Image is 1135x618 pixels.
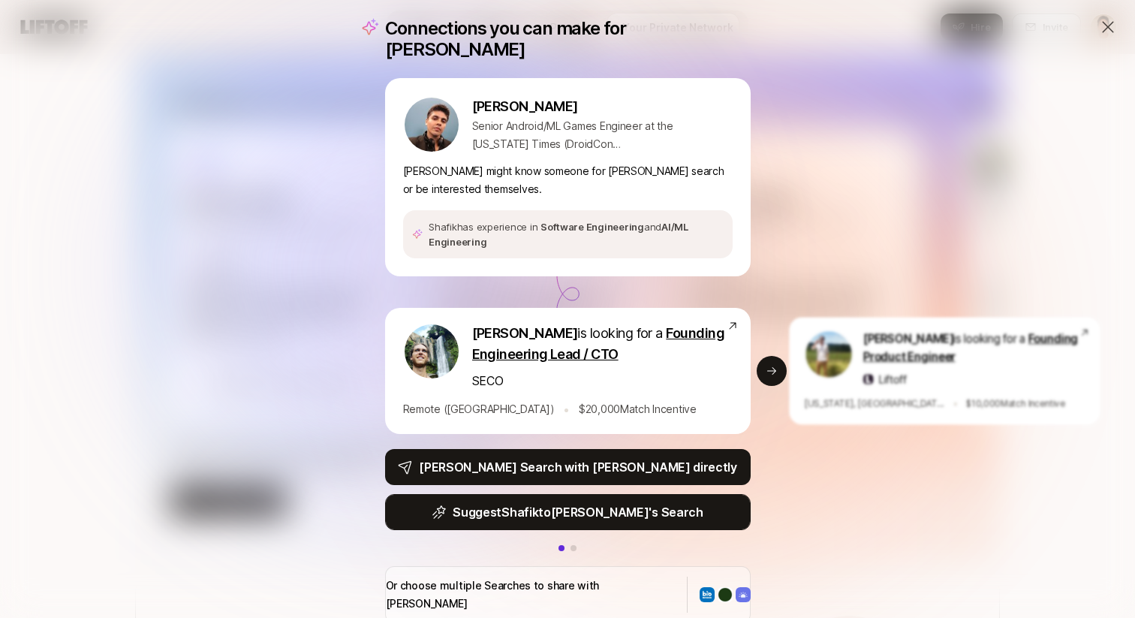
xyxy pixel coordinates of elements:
span: Software Engineering [540,221,644,233]
p: Shafik has experience in and [429,219,723,249]
span: AI/ML Engineering [429,221,688,248]
span: [PERSON_NAME] [863,332,953,345]
p: • [563,399,570,419]
button: SuggestShafikto[PERSON_NAME]'s Search [385,494,751,530]
p: Or choose multiple Searches to share with [PERSON_NAME] [386,577,676,613]
img: Company logo [700,587,715,602]
img: Company logo [718,587,733,602]
p: SECO [472,371,504,390]
span: [PERSON_NAME] [472,325,578,341]
button: [PERSON_NAME] Search with [PERSON_NAME] directly [385,449,751,485]
p: [PERSON_NAME] [472,96,733,117]
img: d12f561c_85ae_4e79_a810_7de2efd7b3ad.jfif [405,98,459,152]
p: [PERSON_NAME] Search with [PERSON_NAME] directly [419,457,737,477]
p: Senior Android/ML Games Engineer at the [US_STATE] Times (DroidCon [GEOGRAPHIC_DATA]/[GEOGRAPHIC_... [472,117,733,153]
p: [PERSON_NAME] might know someone for [PERSON_NAME] search or be interested themselves. [403,162,733,198]
p: is looking for a [863,330,1079,366]
p: Connections you can make for [PERSON_NAME] [385,18,751,60]
p: $ 20,000 Match Incentive [579,400,697,418]
p: [US_STATE], [GEOGRAPHIC_DATA] [804,396,944,411]
img: ACg8ocJ0mpdeUvCtCxd4mLeUrIcX20s3LOtP5jtjEZFvCMxUyDc=s160-c [405,324,459,378]
img: Company logo [736,587,751,602]
p: $ 10,000 Match Incentive [965,396,1064,411]
p: • [952,395,957,411]
p: is looking for a [472,323,727,365]
img: liftoff-icon-400.jpg [863,374,873,384]
img: 23676b67_9673_43bb_8dff_2aeac9933bfb.jpg [805,331,851,377]
p: Suggest Shafik to [PERSON_NAME] 's Search [453,502,703,522]
p: Remote ([GEOGRAPHIC_DATA]) [403,400,555,418]
p: Liftoff [878,371,906,387]
span: Founding Product Engineer [863,332,1077,363]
